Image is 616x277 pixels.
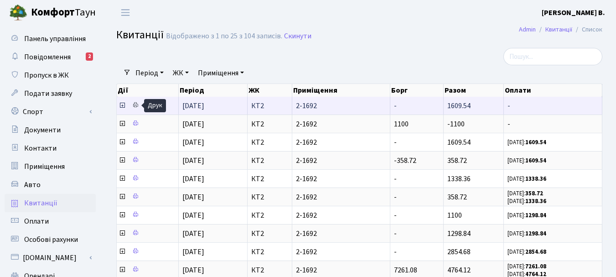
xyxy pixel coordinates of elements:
[447,192,467,202] span: 358.72
[24,52,71,62] span: Повідомлення
[394,137,397,147] span: -
[182,101,204,111] span: [DATE]
[194,65,248,81] a: Приміщення
[525,262,546,271] b: 7261.08
[251,193,288,201] span: КТ2
[182,265,204,275] span: [DATE]
[251,157,288,164] span: КТ2
[182,137,204,147] span: [DATE]
[251,102,288,110] span: КТ2
[504,84,602,97] th: Оплати
[447,210,462,220] span: 1100
[5,157,96,176] a: Приміщення
[166,32,282,41] div: Відображено з 1 по 25 з 104 записів.
[251,230,288,237] span: КТ2
[507,230,546,238] small: [DATE]:
[182,247,204,257] span: [DATE]
[251,248,288,256] span: КТ2
[296,230,386,237] span: 2-1692
[292,84,390,97] th: Приміщення
[447,119,465,129] span: -1100
[394,210,397,220] span: -
[24,34,86,44] span: Панель управління
[182,119,204,129] span: [DATE]
[525,189,543,198] b: 358.72
[507,120,598,128] span: -
[507,197,546,205] small: [DATE]:
[519,25,536,34] a: Admin
[284,32,311,41] a: Скинути
[296,267,386,274] span: 2-1692
[182,156,204,166] span: [DATE]
[447,156,467,166] span: 358.72
[296,102,386,110] span: 2-1692
[545,25,572,34] a: Квитанції
[179,84,248,97] th: Період
[525,211,546,220] b: 1298.84
[394,247,397,257] span: -
[5,212,96,230] a: Оплати
[507,248,546,256] small: [DATE]:
[394,229,397,239] span: -
[24,235,78,245] span: Особові рахунки
[525,138,546,146] b: 1609.54
[5,139,96,157] a: Контакти
[169,65,192,81] a: ЖК
[525,197,546,205] b: 1338.36
[5,84,96,103] a: Подати заявку
[507,262,546,271] small: [DATE]:
[296,120,386,128] span: 2-1692
[251,120,288,128] span: КТ2
[24,70,69,80] span: Пропуск в ЖК
[394,174,397,184] span: -
[572,25,602,35] li: Список
[507,189,543,198] small: [DATE]:
[5,249,96,267] a: [DOMAIN_NAME]
[132,65,167,81] a: Період
[24,162,65,172] span: Приміщення
[394,192,397,202] span: -
[447,174,471,184] span: 1338.36
[525,175,546,183] b: 1338.36
[31,5,96,21] span: Таун
[507,102,598,110] span: -
[394,119,409,129] span: 1100
[5,66,96,84] a: Пропуск в ЖК
[525,248,546,256] b: 2854.68
[251,212,288,219] span: КТ2
[9,4,27,22] img: logo.png
[394,265,417,275] span: 7261.08
[31,5,75,20] b: Комфорт
[525,230,546,238] b: 1298.84
[5,230,96,249] a: Особові рахунки
[116,27,164,43] span: Квитанції
[251,139,288,146] span: КТ2
[447,229,471,239] span: 1298.84
[182,210,204,220] span: [DATE]
[505,20,616,39] nav: breadcrumb
[507,157,546,165] small: [DATE]:
[251,267,288,274] span: КТ2
[251,175,288,183] span: КТ2
[296,157,386,164] span: 2-1692
[117,84,179,97] th: Дії
[144,99,166,112] div: Друк
[390,84,444,97] th: Борг
[5,176,96,194] a: Авто
[503,48,602,65] input: Пошук...
[542,8,605,18] b: [PERSON_NAME] В.
[507,175,546,183] small: [DATE]:
[24,143,57,153] span: Контакти
[5,121,96,139] a: Документи
[296,139,386,146] span: 2-1692
[447,137,471,147] span: 1609.54
[182,174,204,184] span: [DATE]
[5,103,96,121] a: Спорт
[5,48,96,66] a: Повідомлення2
[542,7,605,18] a: [PERSON_NAME] В.
[5,194,96,212] a: Квитанції
[182,229,204,239] span: [DATE]
[296,193,386,201] span: 2-1692
[447,101,471,111] span: 1609.54
[296,248,386,256] span: 2-1692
